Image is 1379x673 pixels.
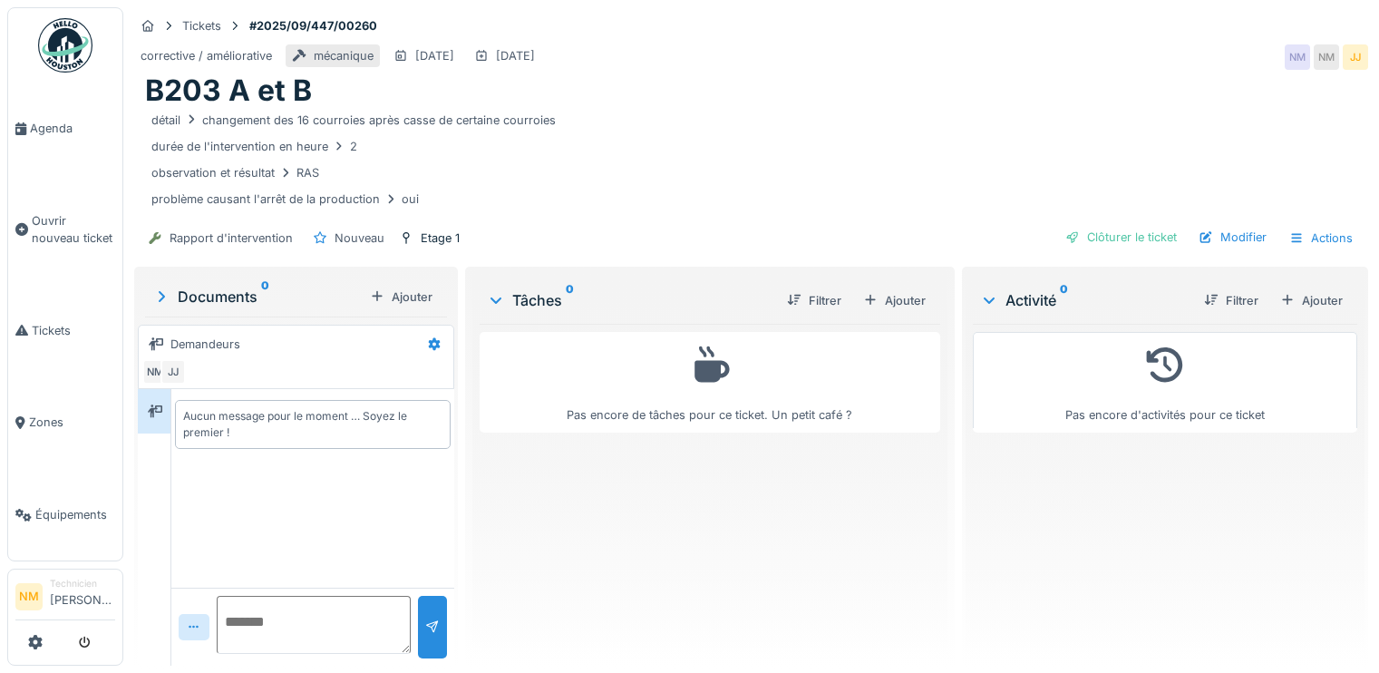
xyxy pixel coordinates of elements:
[421,229,460,247] div: Etage 1
[160,359,186,385] div: JJ
[183,408,442,441] div: Aucun message pour le moment … Soyez le premier !
[1314,44,1339,70] div: NM
[1060,289,1068,311] sup: 0
[15,583,43,610] li: NM
[32,212,115,247] span: Ouvrir nouveau ticket
[261,286,269,307] sup: 0
[50,577,115,590] div: Technicien
[38,18,92,73] img: Badge_color-CXgf-gQk.svg
[1191,225,1274,249] div: Modifier
[1273,288,1350,313] div: Ajouter
[1285,44,1310,70] div: NM
[30,120,115,137] span: Agenda
[496,47,535,64] div: [DATE]
[8,175,122,285] a: Ouvrir nouveau ticket
[170,336,240,353] div: Demandeurs
[141,47,272,64] div: corrective / améliorative
[151,164,319,181] div: observation et résultat RAS
[335,229,384,247] div: Nouveau
[170,229,293,247] div: Rapport d'intervention
[780,288,849,313] div: Filtrer
[8,376,122,469] a: Zones
[29,414,115,431] span: Zones
[151,138,357,155] div: durée de l'intervention en heure 2
[242,17,384,34] strong: #2025/09/447/00260
[142,359,168,385] div: NM
[314,47,374,64] div: mécanique
[566,289,574,311] sup: 0
[182,17,221,34] div: Tickets
[50,577,115,616] li: [PERSON_NAME]
[487,289,772,311] div: Tâches
[1343,44,1368,70] div: JJ
[35,506,115,523] span: Équipements
[8,469,122,561] a: Équipements
[145,73,312,108] h1: B203 A et B
[151,190,419,208] div: problème causant l'arrêt de la production oui
[856,288,933,313] div: Ajouter
[985,340,1345,424] div: Pas encore d'activités pour ce ticket
[980,289,1190,311] div: Activité
[1281,225,1361,251] div: Actions
[491,340,928,424] div: Pas encore de tâches pour ce ticket. Un petit café ?
[415,47,454,64] div: [DATE]
[8,284,122,376] a: Tickets
[363,285,440,309] div: Ajouter
[152,286,363,307] div: Documents
[1197,288,1266,313] div: Filtrer
[15,577,115,620] a: NM Technicien[PERSON_NAME]
[32,322,115,339] span: Tickets
[151,112,556,129] div: détail changement des 16 courroies après casse de certaine courroies
[1058,225,1184,249] div: Clôturer le ticket
[8,83,122,175] a: Agenda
